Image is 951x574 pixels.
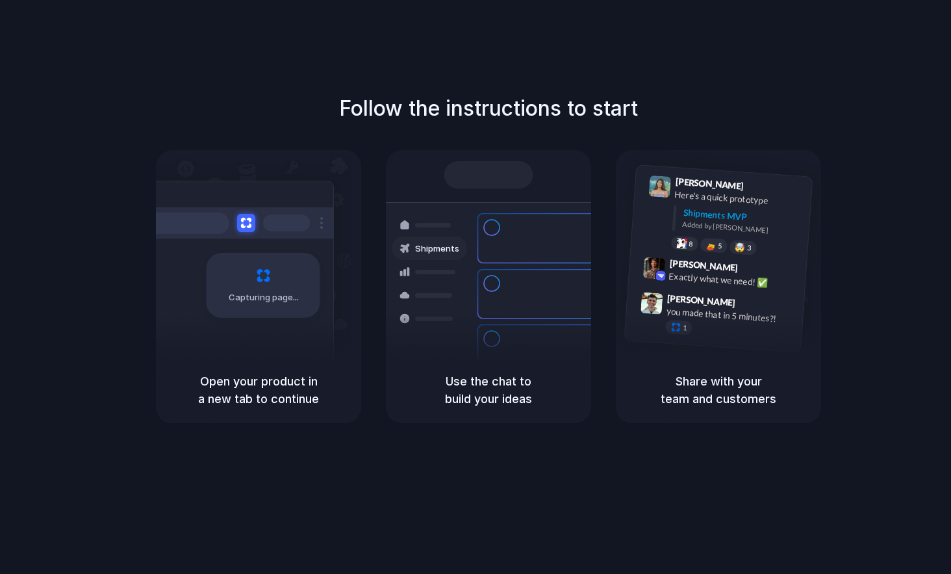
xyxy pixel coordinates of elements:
div: Added by [PERSON_NAME] [682,219,802,238]
span: 9:47 AM [739,298,766,313]
span: [PERSON_NAME] [667,291,736,310]
span: 8 [689,241,693,248]
span: 3 [747,244,752,252]
span: 9:42 AM [742,263,768,278]
div: Shipments MVP [683,206,803,228]
div: 🤯 [735,243,746,253]
div: you made that in 5 minutes?! [666,305,796,327]
span: 9:41 AM [748,181,774,196]
span: 1 [683,324,687,332]
span: 5 [718,242,722,250]
h1: Follow the instructions to start [339,93,638,124]
span: [PERSON_NAME] [675,174,744,193]
span: Capturing page [229,291,301,304]
div: Here's a quick prototype [674,188,804,210]
h5: Open your product in a new tab to continue [171,372,346,408]
div: Exactly what we need! ✅ [668,270,798,292]
h5: Share with your team and customers [631,372,805,408]
h5: Use the chat to build your ideas [401,372,576,408]
span: Shipments [415,242,459,255]
span: [PERSON_NAME] [669,256,738,275]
